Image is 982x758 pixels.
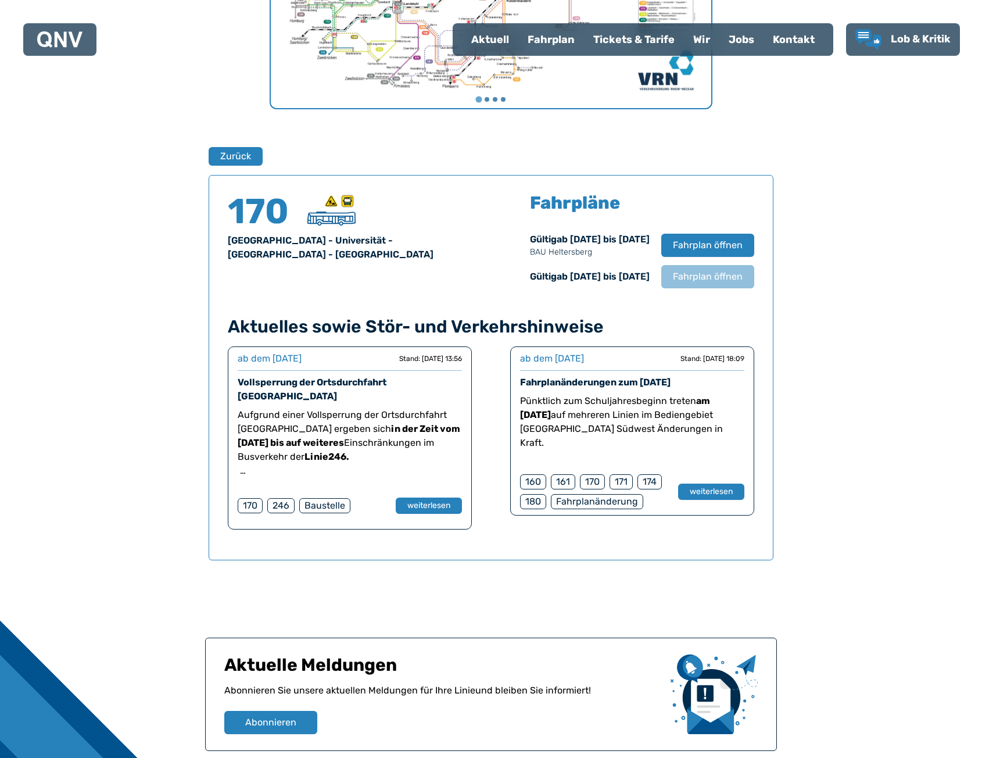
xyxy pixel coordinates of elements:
button: weiterlesen [396,498,462,514]
button: Gehe zu Seite 4 [501,97,506,102]
a: QNV Logo [37,28,83,51]
a: Fahrplanänderungen zum [DATE] [520,377,671,388]
p: BAU Heltersberg [530,246,650,258]
div: 170 [238,498,263,513]
span: Fahrplan öffnen [673,270,743,284]
img: Überlandbus [307,212,356,226]
div: Stand: [DATE] 18:09 [680,354,744,363]
button: Fahrplan öffnen [661,265,754,288]
a: Fahrplan [518,24,584,55]
div: ab dem [DATE] [520,352,584,366]
h4: Aktuelles sowie Stör- und Verkehrshinweise [228,316,754,337]
div: Baustelle [299,498,350,513]
p: Abonnieren Sie unsere aktuellen Meldungen für Ihre Linie und bleiben Sie informiert! [224,684,661,711]
span: Fahrplan öffnen [673,238,743,252]
a: Zurück [209,147,255,166]
strong: 246. [328,451,349,462]
a: Vollsperrung der Ortsdurchfahrt [GEOGRAPHIC_DATA] [238,377,386,402]
span: Abonnieren [245,716,296,730]
div: Fahrplanänderung [551,494,643,509]
button: Gehe zu Seite 3 [493,97,497,102]
h5: Fahrpläne [530,194,620,212]
button: weiterlesen [678,484,744,500]
strong: in der Zeit vom [DATE] bis auf weiteres [238,423,460,448]
strong: Linie [304,451,328,462]
p: Pünktlich zum Schuljahresbeginn treten auf mehreren Linien im Bediengebiet [GEOGRAPHIC_DATA] Südw... [520,394,744,450]
button: Fahrplan öffnen [661,234,754,257]
span: Lob & Kritik [891,33,951,45]
div: 170 [580,474,605,489]
button: Gehe zu Seite 2 [485,97,489,102]
img: newsletter [671,655,758,734]
div: 246 [267,498,295,513]
img: QNV Logo [37,31,83,48]
strong: am [DATE] [520,395,710,420]
div: 171 [610,474,633,489]
button: Zurück [209,147,263,166]
a: Aktuell [462,24,518,55]
div: Gültig ab [DATE] bis [DATE] [530,233,650,258]
a: Kontakt [764,24,824,55]
div: [GEOGRAPHIC_DATA] - Universität - [GEOGRAPHIC_DATA] - [GEOGRAPHIC_DATA] [228,234,477,262]
div: 160 [520,474,546,489]
div: Stand: [DATE] 13:56 [399,354,462,363]
button: Gehe zu Seite 1 [475,96,482,103]
a: Tickets & Tarife [584,24,684,55]
ul: Wählen Sie eine Seite zum Anzeigen [271,95,711,103]
div: Gültig ab [DATE] bis [DATE] [530,270,650,284]
button: Abonnieren [224,711,317,734]
a: Lob & Kritik [855,29,951,50]
div: 174 [637,474,662,489]
p: Aufgrund einer Vollsperrung der Ortsdurchfahrt [GEOGRAPHIC_DATA] ergeben sich Einschränkungen im ... [238,408,462,464]
a: Wir [684,24,719,55]
div: 180 [520,494,546,509]
h1: Aktuelle Meldungen [224,655,661,684]
div: ab dem [DATE] [238,352,302,366]
div: 161 [551,474,575,489]
h4: 170 [228,194,298,229]
a: Jobs [719,24,764,55]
